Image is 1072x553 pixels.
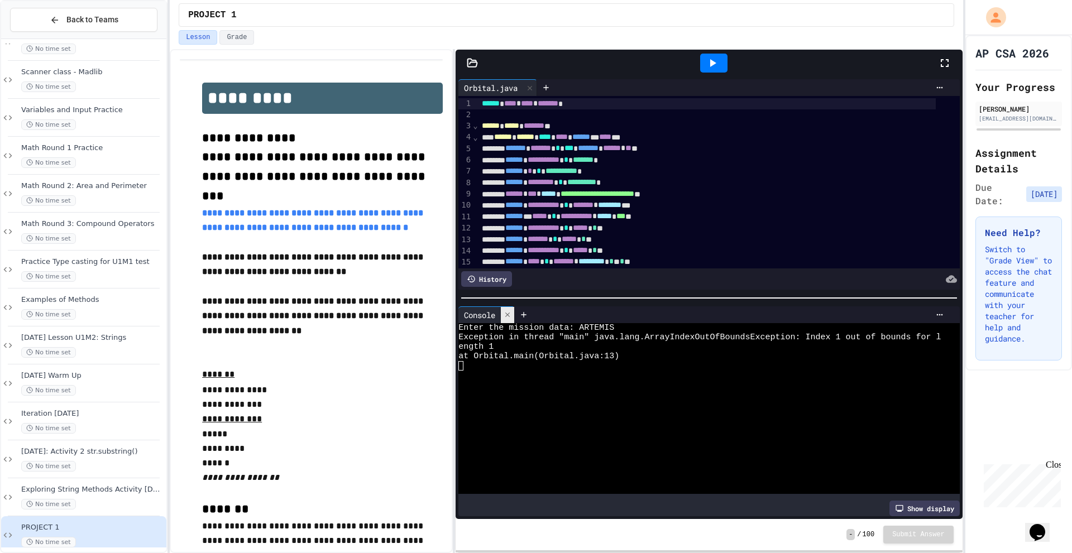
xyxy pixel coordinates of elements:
[458,177,472,189] div: 8
[21,233,76,244] span: No time set
[21,461,76,472] span: No time set
[179,30,217,45] button: Lesson
[21,485,164,494] span: Exploring String Methods Activity [DATE]
[458,257,472,268] div: 15
[975,45,1049,61] h1: AP CSA 2026
[458,143,472,155] div: 5
[21,309,76,320] span: No time set
[985,226,1052,239] h3: Need Help?
[21,157,76,168] span: No time set
[458,109,472,121] div: 2
[458,211,472,223] div: 11
[188,8,236,22] span: PROJECT 1
[458,342,494,352] span: ength 1
[458,200,472,211] div: 10
[472,133,478,142] span: Fold line
[21,537,76,547] span: No time set
[21,423,76,434] span: No time set
[975,145,1062,176] h2: Assignment Details
[889,501,960,516] div: Show display
[21,447,164,456] span: [DATE]: Activity 2 str.substring()
[66,14,118,26] span: Back to Teams
[458,121,472,132] div: 3
[21,499,76,509] span: No time set
[21,347,76,358] span: No time set
[458,189,472,200] div: 9
[846,529,855,540] span: -
[458,333,941,342] span: Exception in thread "main" java.lang.ArrayIndexOutOfBoundsException: Index 1 out of bounds for l
[21,219,164,229] span: Math Round 3: Compound Operators
[21,257,164,267] span: Practice Type casting for U1M1 test
[458,234,472,246] div: 13
[461,271,512,287] div: History
[21,44,76,54] span: No time set
[979,460,1061,507] iframe: chat widget
[21,333,164,343] span: [DATE] Lesson U1M2: Strings
[863,530,875,539] span: 100
[979,114,1059,123] div: [EMAIL_ADDRESS][DOMAIN_NAME]
[458,223,472,234] div: 12
[458,246,472,257] div: 14
[21,271,76,282] span: No time set
[458,306,515,323] div: Console
[974,4,1009,30] div: My Account
[21,195,76,206] span: No time set
[975,79,1062,95] h2: Your Progress
[458,309,501,321] div: Console
[21,81,76,92] span: No time set
[458,132,472,143] div: 4
[458,352,619,361] span: at Orbital.main(Orbital.java:13)
[857,530,861,539] span: /
[21,371,164,381] span: [DATE] Warm Up
[21,385,76,396] span: No time set
[219,30,254,45] button: Grade
[458,82,523,94] div: Orbital.java
[458,79,537,96] div: Orbital.java
[21,68,164,77] span: Scanner class - Madlib
[1025,508,1061,542] iframe: chat widget
[458,155,472,166] div: 6
[21,295,164,305] span: Examples of Methods
[21,105,164,115] span: Variables and Input Practice
[21,523,164,532] span: PROJECT 1
[458,98,472,109] div: 1
[458,166,472,177] div: 7
[21,181,164,191] span: Math Round 2: Area and Perimeter
[883,526,954,544] button: Submit Answer
[458,323,614,333] span: Enter the mission data: ARTEMIS
[975,181,1022,208] span: Due Date:
[979,104,1059,114] div: [PERSON_NAME]
[21,143,164,153] span: Math Round 1 Practice
[4,4,77,71] div: Chat with us now!Close
[21,119,76,130] span: No time set
[21,409,164,419] span: Iteration [DATE]
[985,244,1052,344] p: Switch to "Grade View" to access the chat feature and communicate with your teacher for help and ...
[10,8,157,32] button: Back to Teams
[1026,186,1062,202] span: [DATE]
[472,121,478,130] span: Fold line
[892,530,945,539] span: Submit Answer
